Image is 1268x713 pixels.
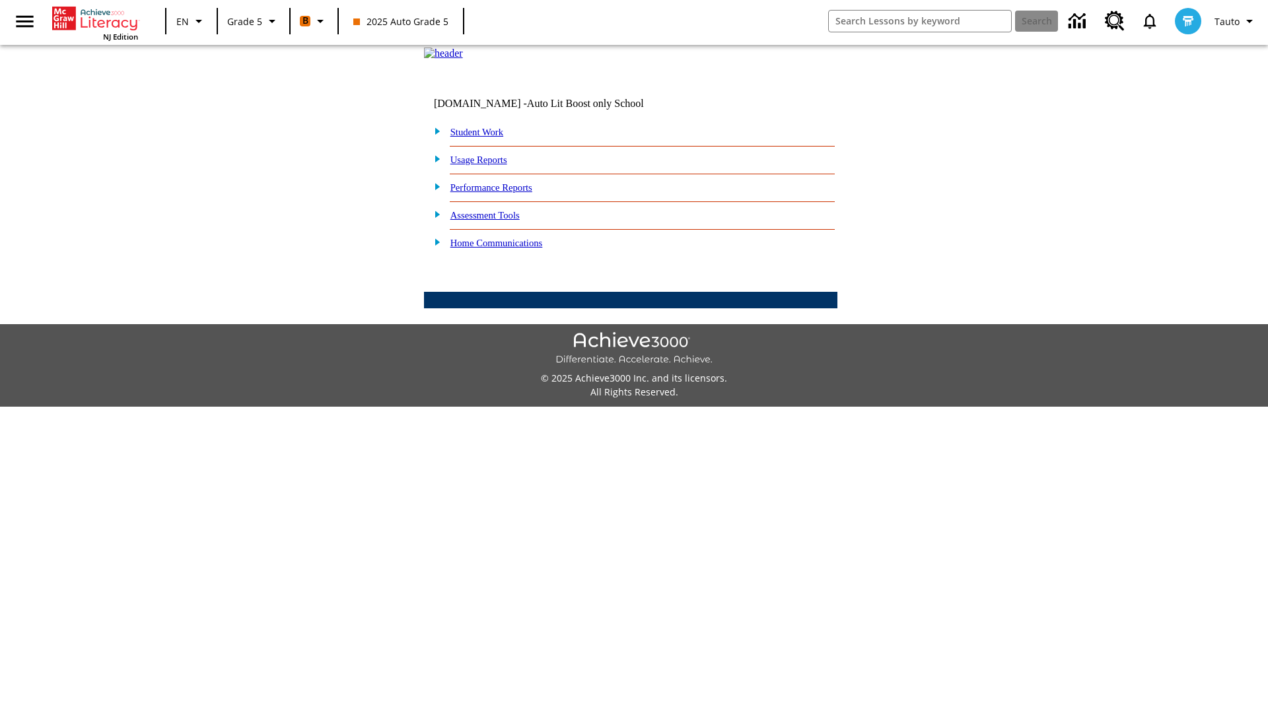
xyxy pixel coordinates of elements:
div: Home [52,4,138,42]
a: Data Center [1061,3,1097,40]
nobr: Auto Lit Boost only School [527,98,644,109]
button: Grade: Grade 5, Select a grade [222,9,285,33]
span: 2025 Auto Grade 5 [353,15,448,28]
button: Language: EN, Select a language [170,9,213,33]
a: Assessment Tools [450,210,520,221]
img: plus.gif [427,125,441,137]
a: Resource Center, Will open in new tab [1097,3,1133,39]
img: plus.gif [427,153,441,164]
td: [DOMAIN_NAME] - [434,98,677,110]
input: search field [829,11,1011,32]
img: plus.gif [427,236,441,248]
span: EN [176,15,189,28]
img: plus.gif [427,180,441,192]
button: Open side menu [5,2,44,41]
img: avatar image [1175,8,1201,34]
a: Performance Reports [450,182,532,193]
button: Boost Class color is orange. Change class color [295,9,334,33]
img: plus.gif [427,208,441,220]
img: header [424,48,463,59]
span: Grade 5 [227,15,262,28]
a: Usage Reports [450,154,507,165]
span: NJ Edition [103,32,138,42]
button: Profile/Settings [1209,9,1263,33]
span: Tauto [1215,15,1240,28]
img: Achieve3000 Differentiate Accelerate Achieve [555,332,713,366]
button: Select a new avatar [1167,4,1209,38]
a: Student Work [450,127,503,137]
span: B [302,13,308,29]
a: Notifications [1133,4,1167,38]
a: Home Communications [450,238,543,248]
